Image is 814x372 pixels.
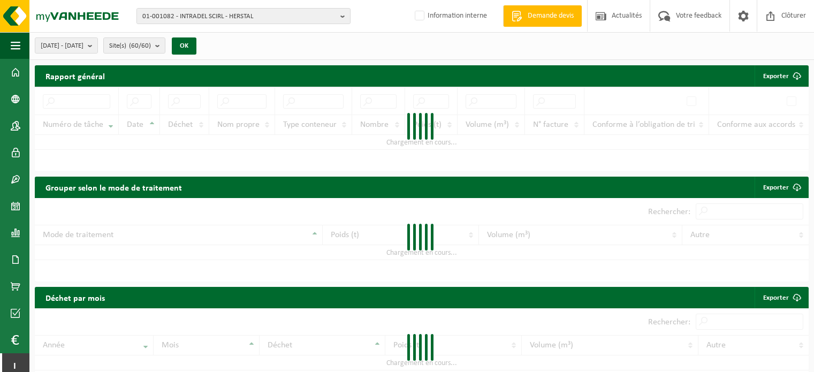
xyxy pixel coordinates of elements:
a: Demande devis [503,5,582,27]
button: Site(s)(60/60) [103,37,165,54]
count: (60/60) [129,42,151,49]
h2: Grouper selon le mode de traitement [35,177,193,198]
h2: Rapport général [35,65,116,87]
button: 01-001082 - INTRADEL SCIRL - HERSTAL [136,8,351,24]
button: Exporter [755,65,808,87]
h2: Déchet par mois [35,287,116,308]
a: Exporter [755,287,808,308]
span: Demande devis [525,11,576,21]
label: Information interne [413,8,487,24]
button: OK [172,37,196,55]
button: [DATE] - [DATE] [35,37,98,54]
a: Exporter [755,177,808,198]
span: Site(s) [109,38,151,54]
span: [DATE] - [DATE] [41,38,83,54]
span: 01-001082 - INTRADEL SCIRL - HERSTAL [142,9,336,25]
